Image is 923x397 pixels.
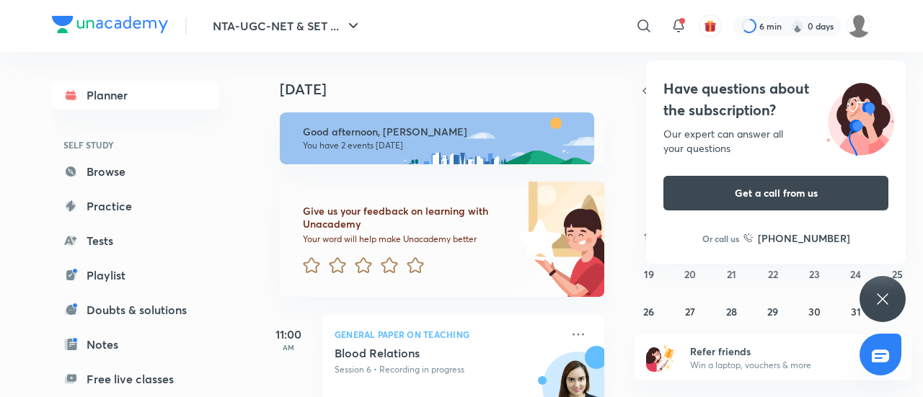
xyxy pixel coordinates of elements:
a: Planner [52,81,219,110]
button: October 26, 2025 [637,300,661,323]
button: avatar [699,14,722,37]
abbr: October 23, 2025 [809,267,820,281]
a: Free live classes [52,365,219,393]
p: Or call us [702,232,739,245]
img: Baani khurana [847,14,871,38]
button: October 5, 2025 [637,187,661,210]
button: October 20, 2025 [679,262,702,285]
img: ttu_illustration_new.svg [815,78,906,156]
img: avatar [704,19,717,32]
button: Get a call from us [663,176,888,210]
abbr: October 22, 2025 [768,267,778,281]
abbr: October 27, 2025 [685,305,695,318]
h5: 11:00 [260,326,317,343]
abbr: October 30, 2025 [808,305,821,318]
button: October 24, 2025 [844,262,867,285]
p: Session 6 • Recording in progress [335,363,561,376]
p: You have 2 events [DATE] [303,140,581,151]
img: streak [790,19,805,33]
h6: SELF STUDY [52,133,219,157]
h6: Good afternoon, [PERSON_NAME] [303,125,581,138]
h4: [DATE] [280,81,619,98]
a: Doubts & solutions [52,295,219,324]
abbr: October 28, 2025 [726,305,737,318]
abbr: October 12, 2025 [644,230,653,244]
h6: [PHONE_NUMBER] [758,231,850,246]
abbr: October 21, 2025 [727,267,736,281]
p: AM [260,343,317,352]
a: Browse [52,157,219,186]
a: [PHONE_NUMBER] [743,231,850,246]
a: Tests [52,226,219,255]
a: Practice [52,192,219,220]
h6: Give us your feedback on learning with Unacademy [303,205,513,231]
button: October 12, 2025 [637,225,661,248]
p: Win a laptop, vouchers & more [690,359,867,372]
abbr: October 26, 2025 [643,305,654,318]
a: Company Logo [52,16,168,37]
abbr: October 20, 2025 [684,267,696,281]
button: October 25, 2025 [886,262,909,285]
h4: Have questions about the subscription? [663,78,888,121]
button: October 27, 2025 [679,300,702,323]
button: NTA-UGC-NET & SET ... [204,12,371,40]
img: afternoon [280,112,594,164]
img: Company Logo [52,16,168,33]
button: October 31, 2025 [844,300,867,323]
button: October 22, 2025 [761,262,785,285]
button: October 30, 2025 [803,300,826,323]
button: October 23, 2025 [803,262,826,285]
abbr: October 24, 2025 [850,267,861,281]
h6: Refer friends [690,344,867,359]
abbr: October 19, 2025 [644,267,654,281]
button: October 21, 2025 [720,262,743,285]
img: referral [646,343,675,372]
abbr: October 29, 2025 [767,305,778,318]
button: October 29, 2025 [761,300,785,323]
abbr: October 25, 2025 [892,267,903,281]
a: Notes [52,330,219,359]
button: October 28, 2025 [720,300,743,323]
abbr: October 31, 2025 [851,305,861,318]
a: Playlist [52,261,219,290]
h5: Blood Relations [335,346,514,360]
button: October 19, 2025 [637,262,661,285]
p: General Paper on Teaching [335,326,561,343]
div: Our expert can answer all your questions [663,127,888,156]
p: Your word will help make Unacademy better [303,233,513,245]
img: feedback_image [469,182,604,297]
